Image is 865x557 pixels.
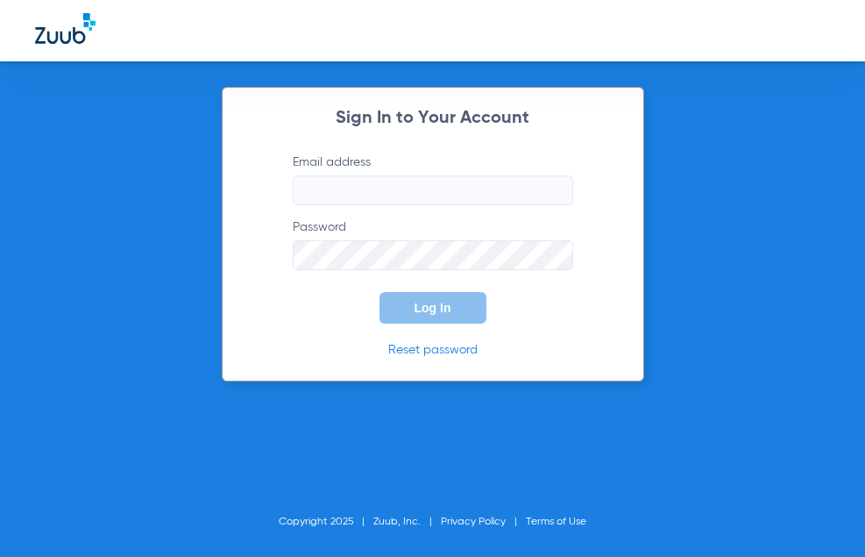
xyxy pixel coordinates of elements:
label: Password [293,218,573,270]
label: Email address [293,154,573,205]
input: Email address [293,175,573,205]
a: Reset password [388,344,478,356]
a: Terms of Use [526,517,586,527]
li: Zuub, Inc. [373,513,441,531]
img: Zuub Logo [35,13,96,44]
a: Privacy Policy [441,517,506,527]
h2: Sign In to Your Account [266,110,599,127]
span: Log In [415,301,451,315]
input: Password [293,240,573,270]
button: Log In [379,292,486,324]
li: Copyright 2025 [279,513,373,531]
